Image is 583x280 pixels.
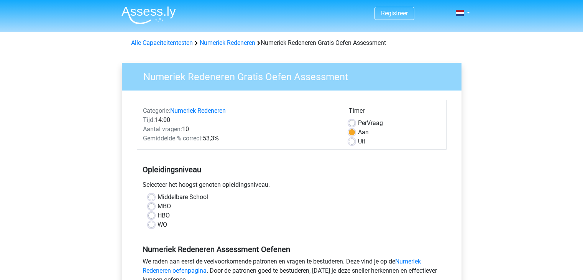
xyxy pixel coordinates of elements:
[200,39,255,46] a: Numeriek Redeneren
[122,6,176,24] img: Assessly
[158,220,167,229] label: WO
[158,193,208,202] label: Middelbare School
[143,258,421,274] a: Numeriek Redeneren oefenpagina
[349,106,440,119] div: Timer
[131,39,193,46] a: Alle Capaciteitentesten
[358,137,365,146] label: Uit
[137,134,343,143] div: 53,3%
[128,38,455,48] div: Numeriek Redeneren Gratis Oefen Assessment
[358,128,369,137] label: Aan
[143,162,441,177] h5: Opleidingsniveau
[158,202,171,211] label: MBO
[143,107,170,114] span: Categorie:
[381,10,408,17] a: Registreer
[158,211,170,220] label: HBO
[358,119,367,127] span: Per
[143,135,203,142] span: Gemiddelde % correct:
[137,115,343,125] div: 14:00
[170,107,226,114] a: Numeriek Redeneren
[358,119,383,128] label: Vraag
[143,116,155,124] span: Tijd:
[137,180,447,193] div: Selecteer het hoogst genoten opleidingsniveau.
[134,68,456,83] h3: Numeriek Redeneren Gratis Oefen Assessment
[143,245,441,254] h5: Numeriek Redeneren Assessment Oefenen
[143,125,182,133] span: Aantal vragen:
[137,125,343,134] div: 10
